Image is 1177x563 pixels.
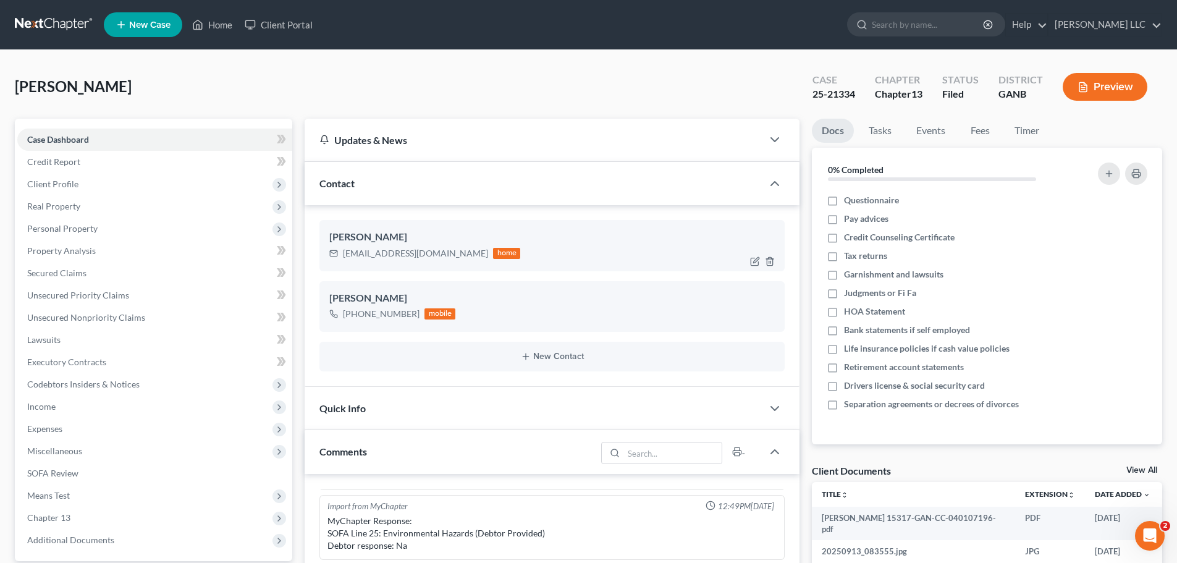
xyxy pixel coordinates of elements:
a: Events [906,119,955,143]
a: Client Portal [238,14,319,36]
a: Titleunfold_more [822,489,848,499]
a: Date Added expand_more [1095,489,1150,499]
span: Secured Claims [27,268,86,278]
button: New Contact [329,352,775,362]
span: Miscellaneous [27,446,82,456]
span: Judgments or Fi Fa [844,287,916,299]
a: Executory Contracts [17,351,292,373]
a: Case Dashboard [17,129,292,151]
a: Extensionunfold_more [1025,489,1075,499]
span: Tax returns [844,250,887,262]
a: Unsecured Priority Claims [17,284,292,307]
div: [EMAIL_ADDRESS][DOMAIN_NAME] [343,247,488,260]
span: Case Dashboard [27,134,89,145]
a: Property Analysis [17,240,292,262]
td: [DATE] [1085,507,1160,541]
a: [PERSON_NAME] LLC [1048,14,1162,36]
a: Help [1006,14,1047,36]
td: JPG [1015,540,1085,562]
span: Life insurance policies if cash value policies [844,342,1010,355]
span: Unsecured Priority Claims [27,290,129,300]
div: home [493,248,520,259]
span: Drivers license & social security card [844,379,985,392]
span: Property Analysis [27,245,96,256]
input: Search... [624,442,722,464]
span: Unsecured Nonpriority Claims [27,312,145,323]
span: Questionnaire [844,194,899,206]
input: Search by name... [872,13,985,36]
button: Preview [1063,73,1147,101]
a: Home [186,14,238,36]
span: Bank statements if self employed [844,324,970,336]
span: 12:49PM[DATE] [718,501,774,512]
div: MyChapter Response: SOFA Line 25: Environmental Hazards (Debtor Provided) Debtor response: Na [327,515,777,552]
div: District [998,73,1043,87]
div: Import from MyChapter [327,501,408,512]
span: Credit Counseling Certificate [844,231,955,243]
span: Separation agreements or decrees of divorces [844,398,1019,410]
a: Timer [1005,119,1049,143]
i: expand_more [1143,491,1150,499]
a: SOFA Review [17,462,292,485]
span: Means Test [27,490,70,501]
a: Secured Claims [17,262,292,284]
iframe: Intercom live chat [1135,521,1165,551]
div: Filed [942,87,979,101]
div: GANB [998,87,1043,101]
td: [PERSON_NAME] 15317-GAN-CC-040107196-pdf [812,507,1015,541]
div: mobile [424,308,455,320]
span: Retirement account statements [844,361,964,373]
span: Lawsuits [27,334,61,345]
i: unfold_more [1068,491,1075,499]
span: Personal Property [27,223,98,234]
td: [DATE] [1085,540,1160,562]
div: Client Documents [812,464,891,477]
span: Executory Contracts [27,357,106,367]
span: Quick Info [319,402,366,414]
span: Client Profile [27,179,78,189]
a: Fees [960,119,1000,143]
span: Contact [319,177,355,189]
span: Real Property [27,201,80,211]
span: Income [27,401,56,412]
div: Chapter [875,87,922,101]
span: 2 [1160,521,1170,531]
span: Chapter 13 [27,512,70,523]
div: Case [812,73,855,87]
a: Docs [812,119,854,143]
div: Updates & News [319,133,748,146]
span: Comments [319,446,367,457]
a: Unsecured Nonpriority Claims [17,307,292,329]
span: Garnishment and lawsuits [844,268,943,281]
div: [PERSON_NAME] [329,291,775,306]
a: Credit Report [17,151,292,173]
span: Expenses [27,423,62,434]
span: SOFA Review [27,468,78,478]
span: 13 [911,88,922,99]
div: [PERSON_NAME] [329,230,775,245]
strong: 0% Completed [828,164,884,175]
a: Tasks [859,119,901,143]
div: [PHONE_NUMBER] [343,308,420,320]
div: Status [942,73,979,87]
span: Codebtors Insiders & Notices [27,379,140,389]
td: 20250913_083555.jpg [812,540,1015,562]
i: unfold_more [841,491,848,499]
div: Chapter [875,73,922,87]
span: [PERSON_NAME] [15,77,132,95]
div: 25-21334 [812,87,855,101]
span: HOA Statement [844,305,905,318]
a: Lawsuits [17,329,292,351]
td: PDF [1015,507,1085,541]
a: View All [1126,466,1157,475]
span: New Case [129,20,171,30]
span: Pay advices [844,213,888,225]
span: Additional Documents [27,535,114,545]
span: Credit Report [27,156,80,167]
